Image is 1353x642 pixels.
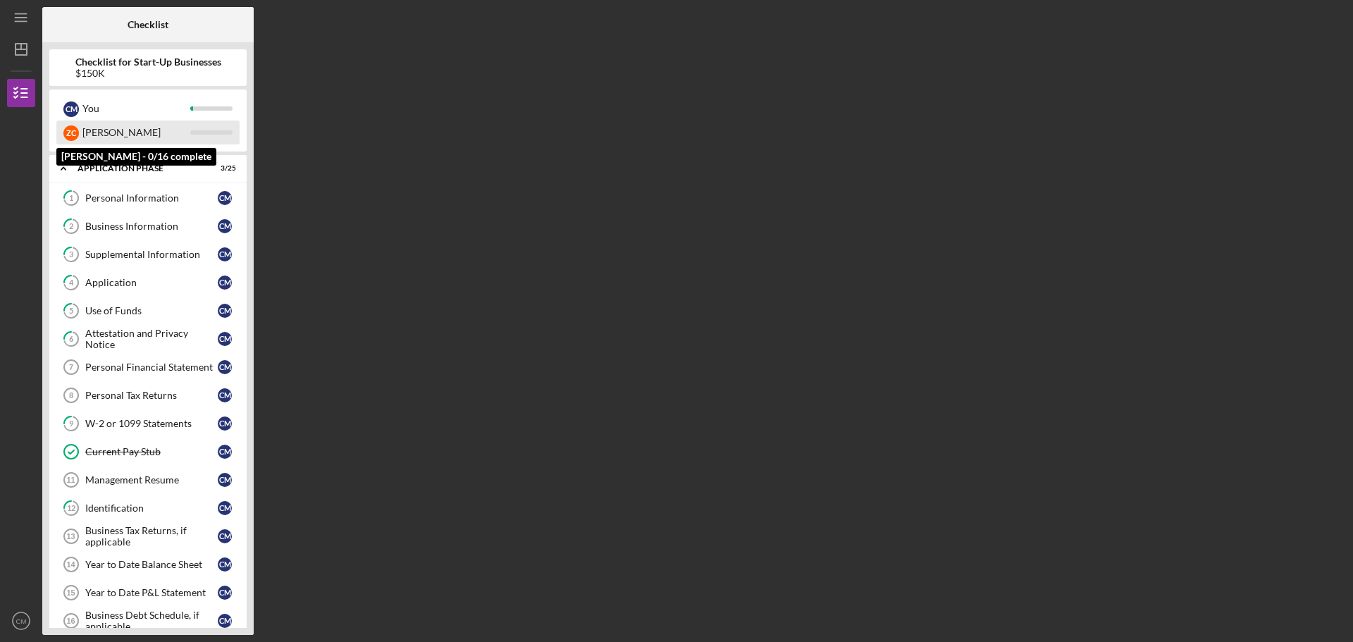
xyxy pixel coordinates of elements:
[211,164,236,173] div: 3 / 25
[218,247,232,261] div: C M
[56,466,240,494] a: 11Management ResumeCM
[218,219,232,233] div: C M
[82,121,190,144] div: [PERSON_NAME]
[56,494,240,522] a: 12IdentificationCM
[218,191,232,205] div: C M
[56,268,240,297] a: 4ApplicationCM
[85,192,218,204] div: Personal Information
[56,184,240,212] a: 1Personal InformationCM
[85,328,218,350] div: Attestation and Privacy Notice
[218,614,232,628] div: C M
[85,559,218,570] div: Year to Date Balance Sheet
[56,438,240,466] a: Current Pay StubCM
[69,278,74,288] tspan: 4
[218,473,232,487] div: C M
[69,363,73,371] tspan: 7
[69,194,73,203] tspan: 1
[69,391,73,400] tspan: 8
[66,617,75,625] tspan: 16
[56,240,240,268] a: 3Supplemental InformationCM
[218,360,232,374] div: C M
[85,249,218,260] div: Supplemental Information
[69,250,73,259] tspan: 3
[218,529,232,543] div: C M
[56,579,240,607] a: 15Year to Date P&L StatementCM
[85,221,218,232] div: Business Information
[63,125,79,141] div: Z C
[56,550,240,579] a: 14Year to Date Balance SheetCM
[69,307,73,316] tspan: 5
[218,388,232,402] div: C M
[75,56,221,68] b: Checklist for Start-Up Businesses
[56,297,240,325] a: 5Use of FundsCM
[85,610,218,632] div: Business Debt Schedule, if applicable
[218,586,232,600] div: C M
[66,476,75,484] tspan: 11
[218,445,232,459] div: C M
[16,617,27,625] text: CM
[66,560,75,569] tspan: 14
[85,446,218,457] div: Current Pay Stub
[66,588,75,597] tspan: 15
[56,212,240,240] a: 2Business InformationCM
[218,557,232,572] div: C M
[218,416,232,431] div: C M
[63,101,79,117] div: C M
[69,419,74,428] tspan: 9
[56,607,240,635] a: 16Business Debt Schedule, if applicableCM
[67,504,75,513] tspan: 12
[7,607,35,635] button: CM
[56,353,240,381] a: 7Personal Financial StatementCM
[218,304,232,318] div: C M
[85,277,218,288] div: Application
[85,362,218,373] div: Personal Financial Statement
[85,418,218,429] div: W-2 or 1099 Statements
[75,68,221,79] div: $150K
[85,390,218,401] div: Personal Tax Returns
[56,325,240,353] a: 6Attestation and Privacy NoticeCM
[56,381,240,409] a: 8Personal Tax ReturnsCM
[78,164,201,173] div: Application Phase
[56,409,240,438] a: 9W-2 or 1099 StatementsCM
[56,522,240,550] a: 13Business Tax Returns, if applicableCM
[85,474,218,486] div: Management Resume
[85,525,218,548] div: Business Tax Returns, if applicable
[69,335,74,344] tspan: 6
[218,332,232,346] div: C M
[82,97,190,121] div: You
[85,587,218,598] div: Year to Date P&L Statement
[66,532,75,541] tspan: 13
[218,501,232,515] div: C M
[69,222,73,231] tspan: 2
[218,276,232,290] div: C M
[128,19,168,30] b: Checklist
[85,305,218,316] div: Use of Funds
[85,502,218,514] div: Identification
